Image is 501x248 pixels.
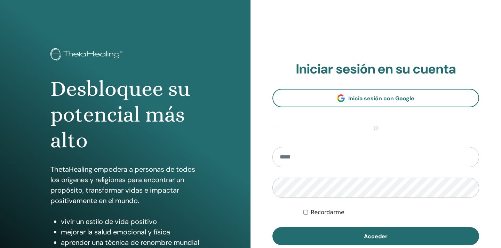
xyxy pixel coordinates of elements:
h2: Iniciar sesión en su cuenta [272,61,479,77]
h1: Desbloquee su potencial más alto [50,76,200,154]
span: o [370,124,381,132]
span: Acceder [364,233,388,240]
button: Acceder [272,227,479,245]
label: Recordarme [311,208,344,217]
div: Mantenerme autenticado indefinidamente o hasta cerrar la sesión manualmente [303,208,479,217]
span: Inicia sesión con Google [348,95,414,102]
p: ThetaHealing empodera a personas de todos los orígenes y religiones para encontrar un propósito, ... [50,164,200,206]
li: mejorar la salud emocional y física [61,227,200,237]
li: vivir un estilo de vida positivo [61,216,200,227]
a: Inicia sesión con Google [272,89,479,107]
li: aprender una técnica de renombre mundial [61,237,200,248]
